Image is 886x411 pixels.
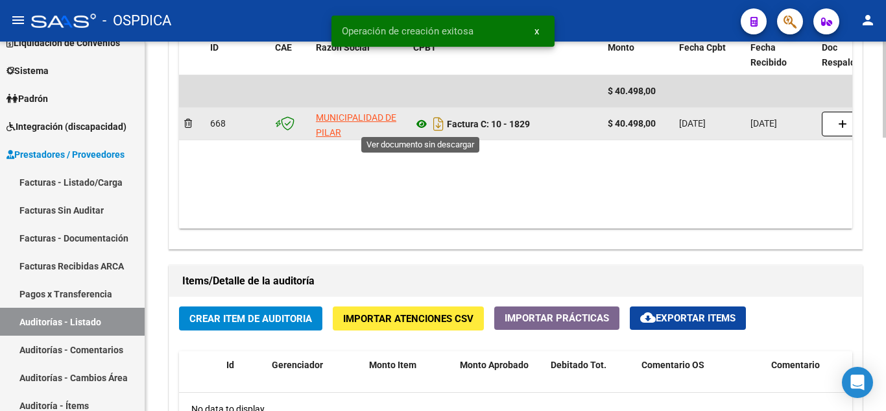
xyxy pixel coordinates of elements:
[6,147,125,162] span: Prestadores / Proveedores
[771,360,820,370] span: Comentario
[343,313,473,325] span: Importar Atenciones CSV
[102,6,171,35] span: - OSPDICA
[333,306,484,330] button: Importar Atenciones CSV
[505,312,609,324] span: Importar Prácticas
[6,36,120,50] span: Liquidación de Convenios
[534,25,539,37] span: x
[6,92,48,106] span: Padrón
[640,310,656,325] mat-icon: cloud_download
[210,42,219,53] span: ID
[6,64,49,78] span: Sistema
[641,360,704,370] span: Comentario OS
[822,42,880,68] span: Doc Respaldatoria
[221,351,267,408] datatable-header-cell: Id
[750,42,787,68] span: Fecha Recibido
[364,351,455,408] datatable-header-cell: Monto Item
[189,313,312,325] span: Crear Item de Auditoria
[210,118,226,129] span: 668
[524,19,549,43] button: x
[10,12,26,28] mat-icon: menu
[275,42,292,53] span: CAE
[311,34,408,77] datatable-header-cell: Razon Social
[608,86,656,96] span: $ 40.498,00
[6,119,126,134] span: Integración (discapacidad)
[842,367,873,398] div: Open Intercom Messenger
[545,351,636,408] datatable-header-cell: Debitado Tot.
[608,118,656,129] strong: $ 40.498,00
[369,360,416,370] span: Monto Item
[494,306,619,330] button: Importar Prácticas
[205,34,270,77] datatable-header-cell: ID
[455,351,545,408] datatable-header-cell: Monto Aprobado
[182,271,849,292] h1: Items/Detalle de la auditoría
[608,42,634,53] span: Monto
[679,118,706,129] span: [DATE]
[267,351,364,408] datatable-header-cell: Gerenciador
[860,12,876,28] mat-icon: person
[551,360,606,370] span: Debitado Tot.
[342,25,473,38] span: Operación de creación exitosa
[226,360,234,370] span: Id
[603,34,674,77] datatable-header-cell: Monto
[460,360,529,370] span: Monto Aprobado
[640,312,736,324] span: Exportar Items
[430,114,447,134] i: Descargar documento
[679,42,726,53] span: Fecha Cpbt
[447,119,530,129] strong: Factura C: 10 - 1829
[636,351,766,408] datatable-header-cell: Comentario OS
[316,112,396,138] span: MUNICIPALIDAD DE PILAR
[272,360,323,370] span: Gerenciador
[750,118,777,129] span: [DATE]
[179,306,322,330] button: Crear Item de Auditoria
[630,306,746,330] button: Exportar Items
[745,34,817,77] datatable-header-cell: Fecha Recibido
[270,34,311,77] datatable-header-cell: CAE
[674,34,745,77] datatable-header-cell: Fecha Cpbt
